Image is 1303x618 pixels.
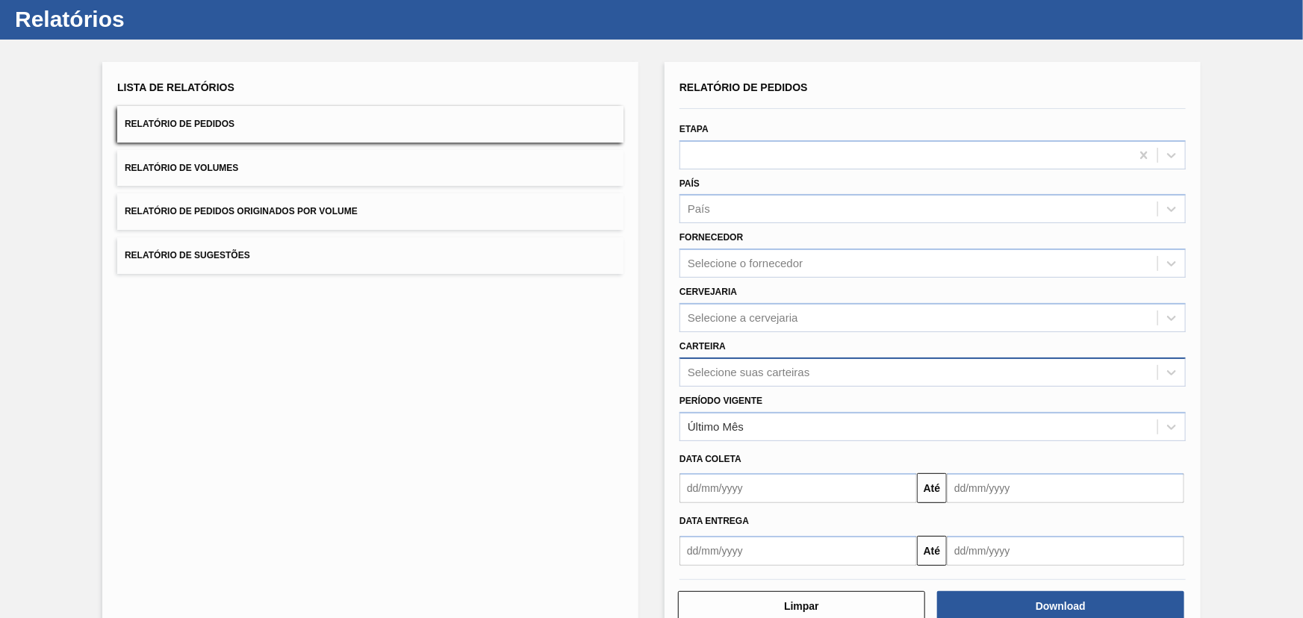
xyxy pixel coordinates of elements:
[680,81,808,93] span: Relatório de Pedidos
[680,536,917,566] input: dd/mm/yyyy
[688,366,809,378] div: Selecione suas carteiras
[680,287,737,297] label: Cervejaria
[125,206,358,216] span: Relatório de Pedidos Originados por Volume
[680,124,709,134] label: Etapa
[117,150,623,187] button: Relatório de Volumes
[680,396,762,406] label: Período Vigente
[688,203,710,216] div: País
[680,473,917,503] input: dd/mm/yyyy
[688,257,803,270] div: Selecione o fornecedor
[117,193,623,230] button: Relatório de Pedidos Originados por Volume
[947,473,1184,503] input: dd/mm/yyyy
[125,250,250,260] span: Relatório de Sugestões
[117,81,234,93] span: Lista de Relatórios
[15,10,280,28] h1: Relatórios
[125,119,234,129] span: Relatório de Pedidos
[117,106,623,143] button: Relatório de Pedidos
[917,536,947,566] button: Até
[688,420,744,433] div: Último Mês
[947,536,1184,566] input: dd/mm/yyyy
[117,237,623,274] button: Relatório de Sugestões
[680,341,726,352] label: Carteira
[917,473,947,503] button: Até
[688,311,798,324] div: Selecione a cervejaria
[125,163,238,173] span: Relatório de Volumes
[680,516,749,526] span: Data entrega
[680,454,741,464] span: Data coleta
[680,232,743,243] label: Fornecedor
[680,178,700,189] label: País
